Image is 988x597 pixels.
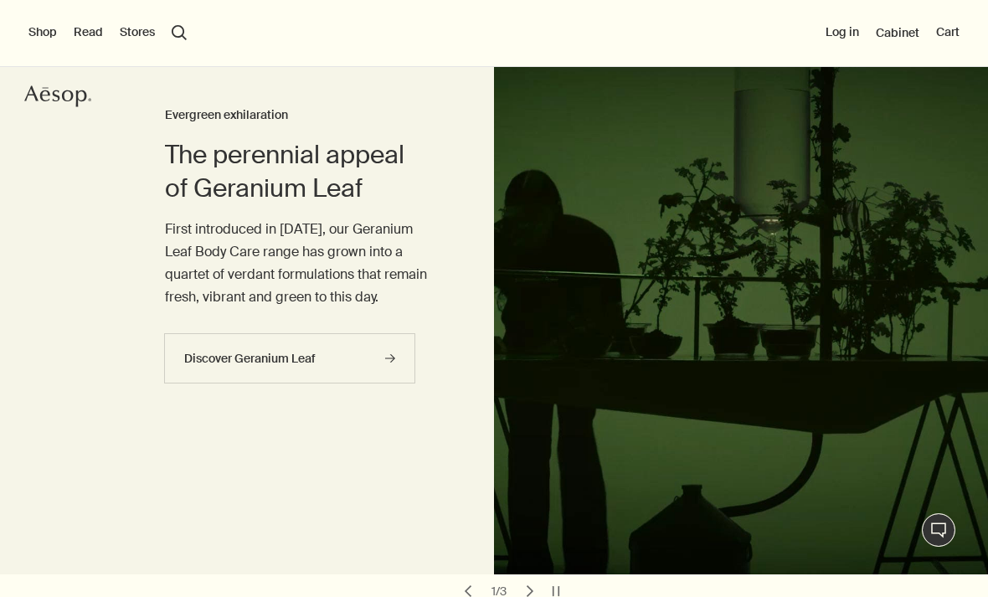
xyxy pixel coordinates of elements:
p: First introduced in [DATE], our Geranium Leaf Body Care range has grown into a quartet of verdant... [165,218,427,309]
svg: Aesop [24,84,91,109]
a: Discover Geranium Leaf [164,333,415,383]
button: Log in [826,24,859,41]
a: Cabinet [876,25,919,40]
button: Live Assistance [922,513,955,547]
button: Shop [28,24,57,41]
button: Read [74,24,103,41]
button: Stores [120,24,155,41]
h2: The perennial appeal of Geranium Leaf [165,138,427,205]
a: Aesop [24,84,91,113]
button: Open search [172,25,187,40]
button: Cart [936,24,960,41]
h3: Evergreen exhilaration [165,106,427,126]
